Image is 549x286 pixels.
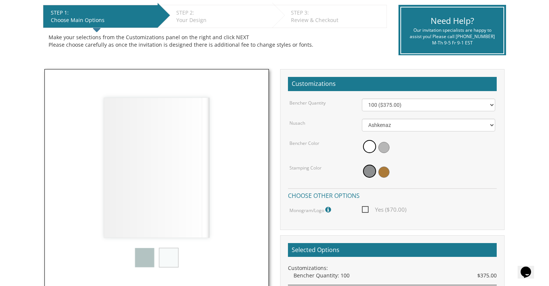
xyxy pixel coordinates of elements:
label: Monogram/Logo [289,205,333,215]
div: STEP 3: [291,9,383,16]
h4: Choose other options [288,188,497,201]
iframe: chat widget [518,256,542,279]
div: STEP 2: [176,9,269,16]
label: Bencher Color [289,140,319,146]
div: Your Design [176,16,269,24]
h2: Customizations [288,77,497,91]
span: $375.00 [477,272,497,279]
label: Nusach [289,120,305,126]
div: Make your selections from the Customizations panel on the right and click NEXT Please choose care... [49,34,381,49]
div: Bencher Quantity: 100 [294,272,497,279]
div: Our invitation specialists are happy to assist you! Please call [PHONE_NUMBER] M-Th 9-5 Fr 9-1 EST [407,27,497,46]
div: Need Help? [407,15,497,27]
label: Stamping Color [289,165,322,171]
label: Bencher Quantity [289,100,326,106]
h2: Selected Options [288,243,497,257]
div: STEP 1: [51,9,154,16]
div: Choose Main Options [51,16,154,24]
span: Yes ($70.00) [362,205,406,214]
div: Review & Checkout [291,16,383,24]
div: Customizations: [288,264,497,272]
